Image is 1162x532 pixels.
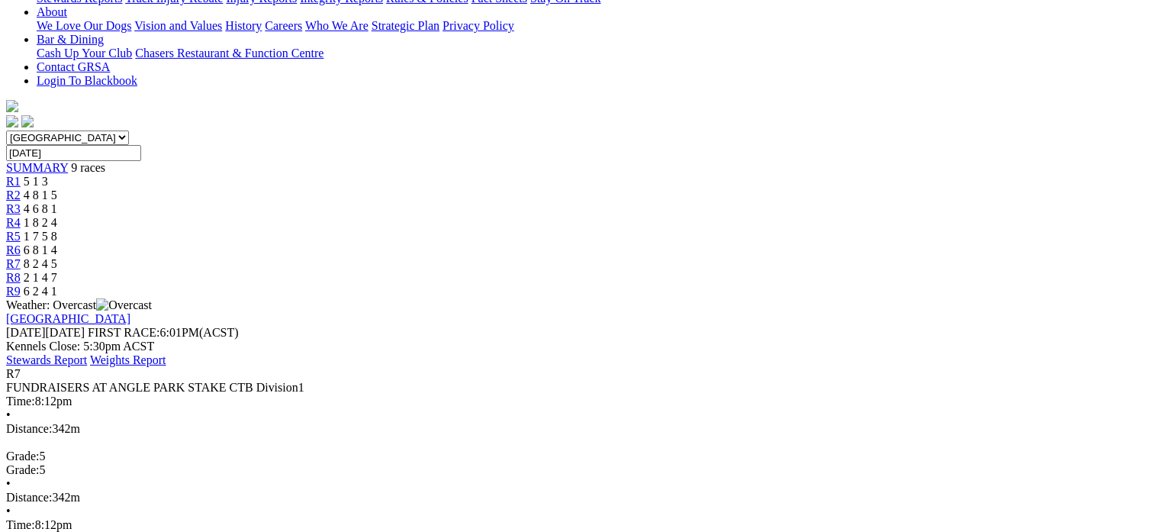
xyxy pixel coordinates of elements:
span: 6 2 4 1 [24,285,57,298]
div: 5 [6,463,1156,477]
span: Grade: [6,450,40,463]
a: Careers [265,19,302,32]
span: R7 [6,367,21,380]
div: 8:12pm [6,518,1156,532]
a: [GEOGRAPHIC_DATA] [6,312,130,325]
a: Privacy Policy [443,19,514,32]
a: Who We Are [305,19,369,32]
span: Distance: [6,491,52,504]
a: R3 [6,202,21,215]
a: Weights Report [90,353,166,366]
span: 1 8 2 4 [24,216,57,229]
div: FUNDRAISERS AT ANGLE PARK STAKE CTB Division1 [6,381,1156,395]
div: Bar & Dining [37,47,1156,60]
a: We Love Our Dogs [37,19,131,32]
span: FIRST RACE: [88,326,159,339]
a: Login To Blackbook [37,74,137,87]
span: 4 6 8 1 [24,202,57,215]
span: Distance: [6,422,52,435]
div: 342m [6,422,1156,436]
a: R2 [6,189,21,202]
a: R4 [6,216,21,229]
a: History [225,19,262,32]
img: Overcast [96,298,152,312]
span: 9 races [71,161,105,174]
a: Vision and Values [134,19,222,32]
span: 4 8 1 5 [24,189,57,202]
div: 342m [6,491,1156,505]
span: 1 7 5 8 [24,230,57,243]
a: SUMMARY [6,161,68,174]
img: twitter.svg [21,115,34,127]
span: [DATE] [6,326,46,339]
span: 6:01PM(ACST) [88,326,239,339]
span: Weather: Overcast [6,298,152,311]
span: Time: [6,518,35,531]
a: Chasers Restaurant & Function Centre [135,47,323,60]
span: • [6,408,11,421]
a: R9 [6,285,21,298]
span: • [6,477,11,490]
a: Stewards Report [6,353,87,366]
span: [DATE] [6,326,85,339]
span: Grade: [6,463,40,476]
span: Time: [6,395,35,408]
span: 2 1 4 7 [24,271,57,284]
a: R8 [6,271,21,284]
div: About [37,19,1156,33]
div: 5 [6,450,1156,463]
img: facebook.svg [6,115,18,127]
a: R5 [6,230,21,243]
a: About [37,5,67,18]
a: R6 [6,243,21,256]
div: 8:12pm [6,395,1156,408]
div: Kennels Close: 5:30pm ACST [6,340,1156,353]
a: R7 [6,257,21,270]
span: 5 1 3 [24,175,48,188]
a: Contact GRSA [37,60,110,73]
span: 6 8 1 4 [24,243,57,256]
input: Select date [6,145,141,161]
a: Strategic Plan [372,19,439,32]
span: • [6,505,11,517]
span: 8 2 4 5 [24,257,57,270]
a: Cash Up Your Club [37,47,132,60]
img: logo-grsa-white.png [6,100,18,112]
a: Bar & Dining [37,33,104,46]
a: R1 [6,175,21,188]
